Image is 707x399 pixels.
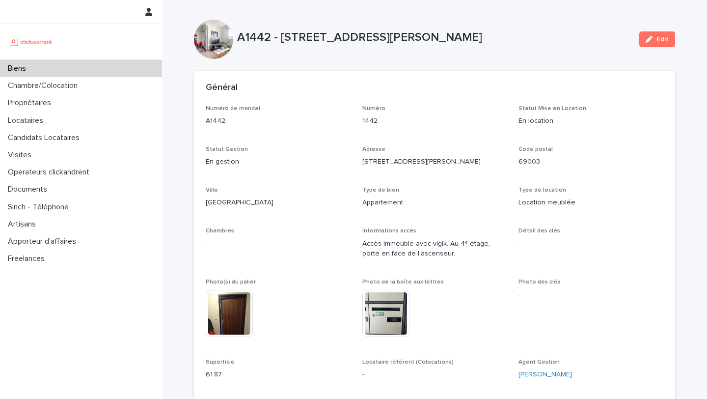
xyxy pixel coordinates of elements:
p: 1442 [362,116,507,126]
span: Informations accès [362,228,416,234]
p: Documents [4,185,55,194]
img: UCB0brd3T0yccxBKYDjQ [8,32,55,52]
span: Statut Mise en Location [518,106,586,112]
p: [STREET_ADDRESS][PERSON_NAME] [362,157,507,167]
span: Photo de la boîte aux lettres [362,279,444,285]
p: Artisans [4,220,44,229]
p: Freelances [4,254,53,263]
span: Numéro de mandat [206,106,261,112]
p: A1442 - [STREET_ADDRESS][PERSON_NAME] [237,30,631,45]
p: 61.87 [206,370,351,380]
span: Photo des clés [518,279,561,285]
span: Adresse [362,146,385,152]
span: Détail des clés [518,228,560,234]
p: Accès immeuble avec vigik. Au 4ᵉ étage, porte en face de l'ascenseur. [362,239,507,259]
p: En gestion [206,157,351,167]
span: Superficie [206,359,235,365]
button: Edit [639,31,675,47]
p: Biens [4,64,34,73]
span: Code postal [518,146,553,152]
span: Edit [656,36,669,43]
span: Type de bien [362,187,399,193]
h2: Général [206,83,238,93]
p: Sinch - Téléphone [4,202,77,212]
span: Statut Gestion [206,146,248,152]
p: Visites [4,150,39,160]
p: 69003 [518,157,663,167]
p: - [518,290,663,300]
span: Type de location [518,187,566,193]
p: Chambre/Colocation [4,81,85,90]
p: - [206,239,351,249]
p: Locataires [4,116,51,125]
p: En location [518,116,663,126]
p: Operateurs clickandrent [4,168,97,177]
p: Appartement [362,198,507,208]
p: - [518,239,663,249]
p: Propriétaires [4,98,59,108]
span: Agent Gestion [518,359,560,365]
span: Ville [206,187,218,193]
a: [PERSON_NAME] [518,370,572,380]
p: [GEOGRAPHIC_DATA] [206,198,351,208]
p: Location meublée [518,198,663,208]
span: Numéro [362,106,385,112]
p: - [362,370,507,380]
p: A1442 [206,116,351,126]
span: Chambres [206,228,234,234]
span: Locataire référent (Colocations) [362,359,454,365]
p: Apporteur d'affaires [4,237,84,246]
span: Photo(s) du palier [206,279,256,285]
p: Candidats Locataires [4,133,87,142]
